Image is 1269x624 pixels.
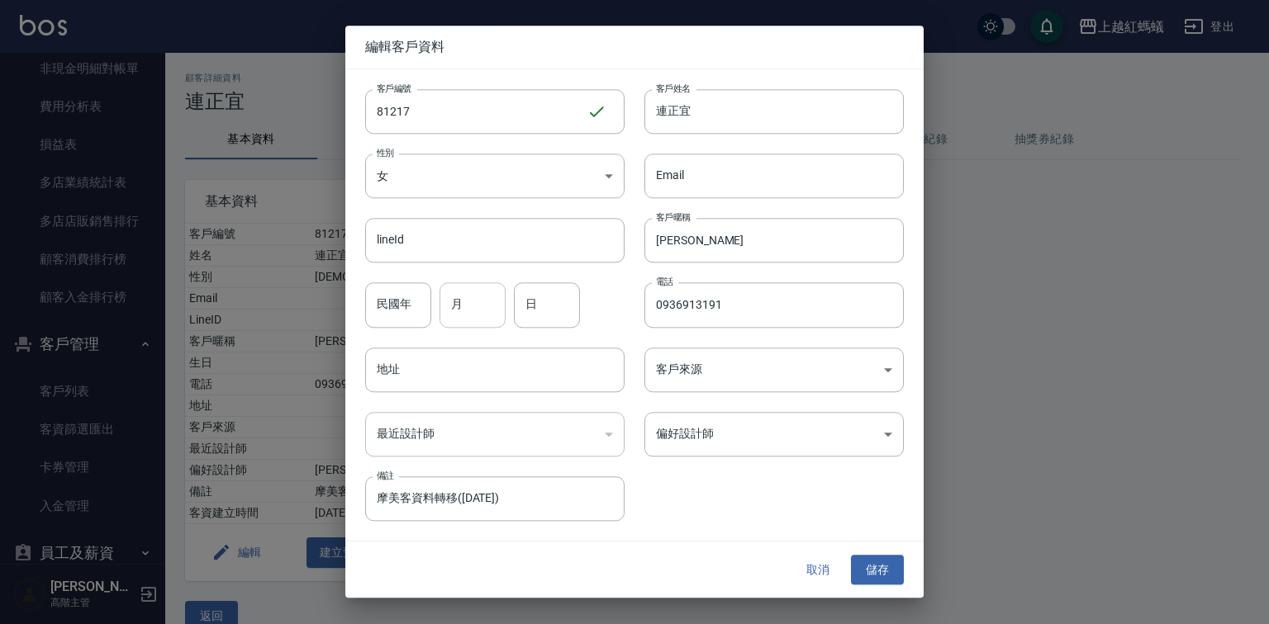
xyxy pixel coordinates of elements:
[656,211,691,224] label: 客戶暱稱
[377,82,411,94] label: 客戶編號
[377,146,394,158] label: 性別
[656,82,691,94] label: 客戶姓名
[365,154,625,198] div: 女
[377,469,394,481] label: 備註
[365,39,904,55] span: 編輯客戶資料
[791,555,844,585] button: 取消
[851,555,904,585] button: 儲存
[656,276,673,288] label: 電話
